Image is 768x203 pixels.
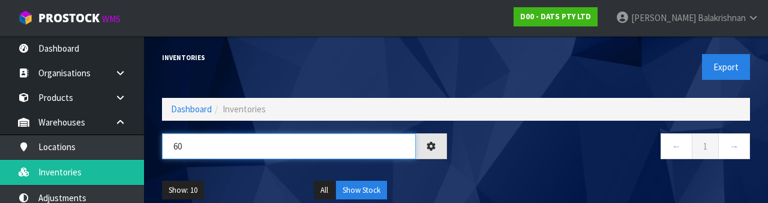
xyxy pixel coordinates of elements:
nav: Page navigation [465,133,750,163]
small: WMS [102,13,121,25]
span: Inventories [223,103,266,115]
button: Show Stock [336,181,387,200]
h1: Inventories [162,54,447,61]
input: Search inventories [162,133,416,159]
button: Show: 10 [162,181,204,200]
button: Export [702,54,750,80]
a: Dashboard [171,103,212,115]
img: cube-alt.png [18,10,33,25]
span: Balakrishnan [698,12,746,23]
a: D00 - DATS PTY LTD [514,7,598,26]
span: [PERSON_NAME] [631,12,696,23]
button: All [314,181,335,200]
a: 1 [692,133,719,159]
a: ← [661,133,692,159]
a: → [718,133,750,159]
span: ProStock [38,10,100,26]
strong: D00 - DATS PTY LTD [520,11,591,22]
